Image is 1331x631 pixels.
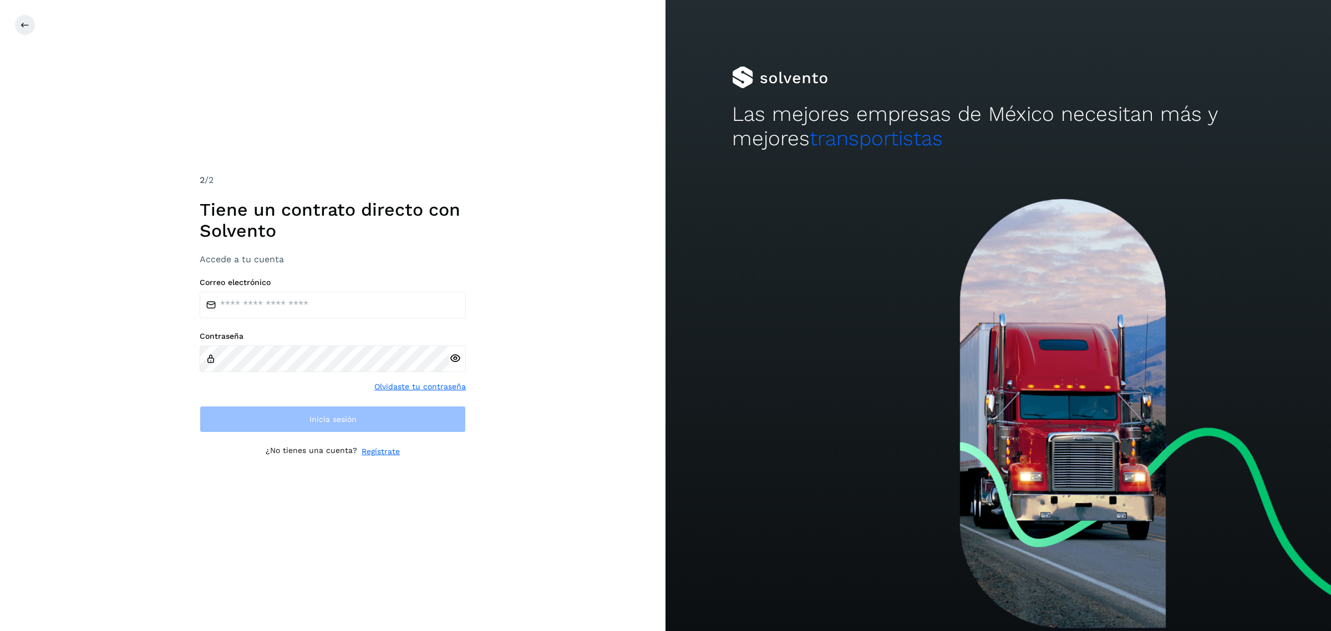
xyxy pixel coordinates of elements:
span: Inicia sesión [309,415,357,423]
span: 2 [200,175,205,185]
p: ¿No tienes una cuenta? [266,446,357,457]
label: Correo electrónico [200,278,466,287]
h3: Accede a tu cuenta [200,254,466,264]
div: /2 [200,174,466,187]
a: Regístrate [362,446,400,457]
h1: Tiene un contrato directo con Solvento [200,199,466,242]
button: Inicia sesión [200,406,466,432]
h2: Las mejores empresas de México necesitan más y mejores [732,102,1264,151]
label: Contraseña [200,332,466,341]
span: transportistas [810,126,943,150]
a: Olvidaste tu contraseña [374,381,466,393]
